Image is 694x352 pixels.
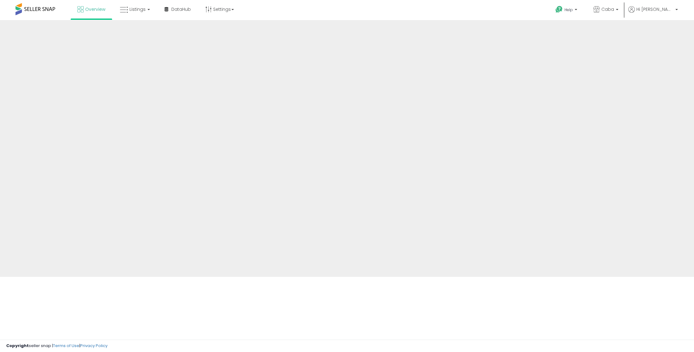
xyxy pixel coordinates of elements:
span: Hi [PERSON_NAME] [636,6,674,12]
i: Get Help [555,6,563,13]
span: Listings [130,6,146,12]
span: DataHub [171,6,191,12]
span: Help [564,7,573,12]
span: Overview [85,6,105,12]
span: Caba [601,6,614,12]
a: Hi [PERSON_NAME] [628,6,678,20]
a: Help [551,1,583,20]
